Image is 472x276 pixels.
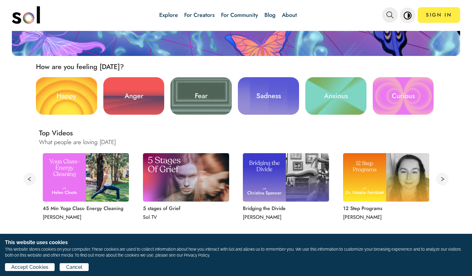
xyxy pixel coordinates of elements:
[36,62,472,71] h2: How are you feeling [DATE]?
[373,77,434,115] a: Curious
[343,153,429,202] img: 12 Step Programs
[305,77,366,115] a: Anxious
[221,11,258,19] a: For Community
[343,213,427,221] p: [PERSON_NAME]
[243,153,329,202] img: Bridging the Divide
[418,7,460,23] a: SIGN IN
[12,4,460,26] nav: main navigation
[12,6,40,24] img: logo
[43,205,127,212] p: 45 Min Yoga Class- Energy Cleaning
[159,11,178,19] a: Explore
[143,153,229,202] img: 5 stages of Grief
[39,128,449,138] h2: Top Videos
[143,205,227,212] p: 5 stages of Grief
[36,77,97,115] a: Happy
[66,263,82,271] span: Cancel
[39,138,449,146] h3: What people are loving [DATE]
[60,263,88,271] button: Cancel
[43,153,129,202] img: 45 Min Yoga Class- Energy Cleaning
[5,239,467,246] h1: This website uses cookies
[282,11,297,19] a: About
[5,263,55,271] button: Accept Cookies
[11,263,48,271] span: Accept Cookies
[143,213,227,221] p: Sol TV
[5,246,467,258] p: This website stores cookies on your computer. These cookies are used to collect information about...
[243,213,327,221] p: [PERSON_NAME]
[238,77,299,115] a: Sadness
[343,205,427,212] p: 12 Step Programs
[43,213,127,221] p: [PERSON_NAME]
[184,11,215,19] a: For Creators
[103,77,165,115] a: Anger
[243,205,327,212] p: Bridging the Divide
[264,11,276,19] a: Blog
[170,77,232,115] a: Fear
